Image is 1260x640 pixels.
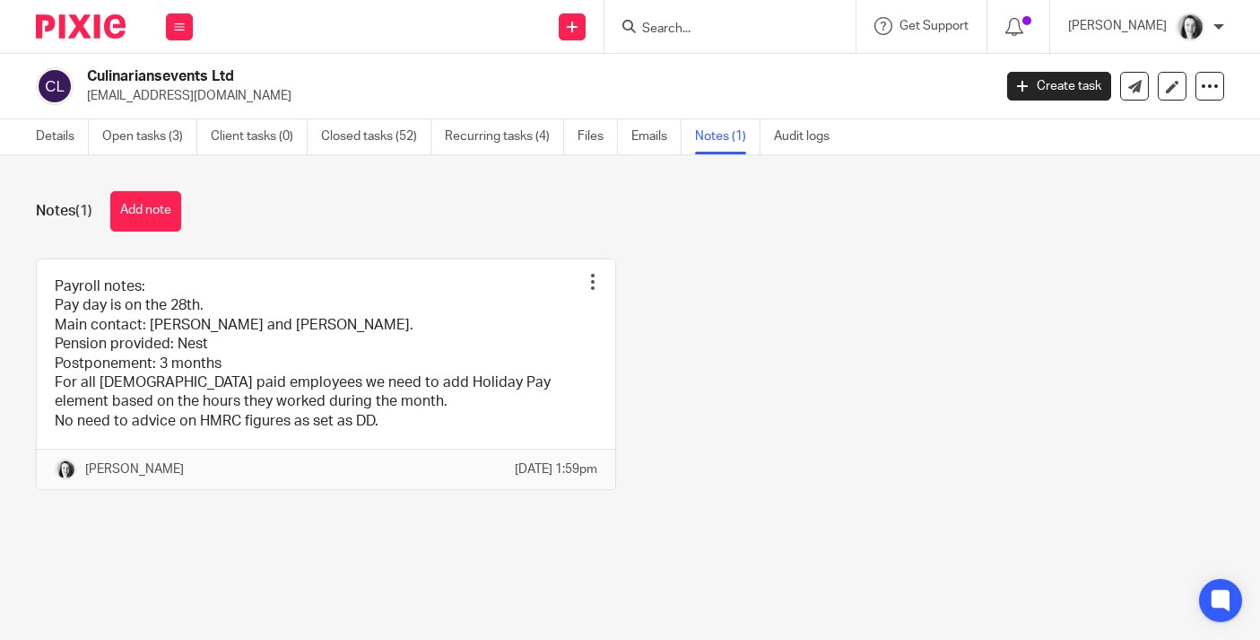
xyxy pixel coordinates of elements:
[578,119,618,154] a: Files
[102,119,197,154] a: Open tasks (3)
[87,67,802,86] h2: Culinariansevents Ltd
[640,22,802,38] input: Search
[36,14,126,39] img: Pixie
[695,119,760,154] a: Notes (1)
[85,460,184,478] p: [PERSON_NAME]
[75,204,92,218] span: (1)
[55,459,76,480] img: T1JH8BBNX-UMG48CW64-d2649b4fbe26-512.png
[774,119,843,154] a: Audit logs
[36,202,92,221] h1: Notes
[110,191,181,232] button: Add note
[321,119,431,154] a: Closed tasks (52)
[36,67,74,105] img: svg%3E
[36,119,89,154] a: Details
[1007,72,1111,101] a: Create task
[631,119,682,154] a: Emails
[899,20,969,32] span: Get Support
[445,119,564,154] a: Recurring tasks (4)
[87,87,980,105] p: [EMAIL_ADDRESS][DOMAIN_NAME]
[515,460,597,478] p: [DATE] 1:59pm
[1176,13,1204,41] img: T1JH8BBNX-UMG48CW64-d2649b4fbe26-512.png
[1068,17,1167,35] p: [PERSON_NAME]
[211,119,308,154] a: Client tasks (0)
